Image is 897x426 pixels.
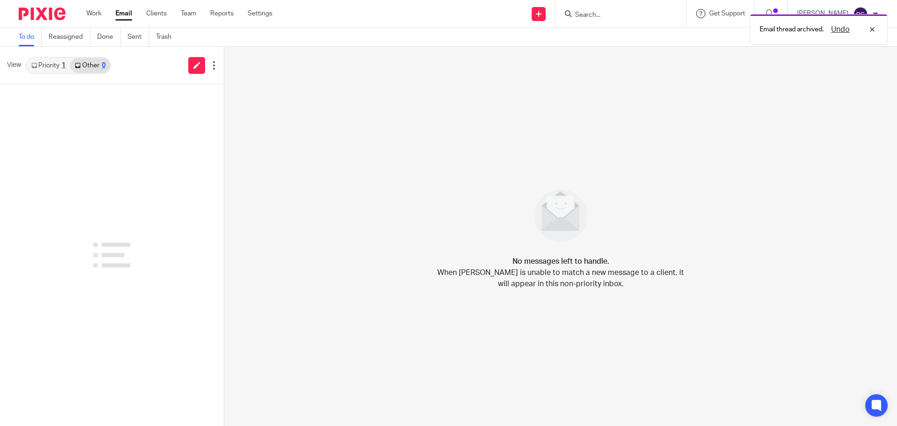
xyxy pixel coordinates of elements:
a: Other0 [70,58,110,73]
button: Undo [828,24,853,35]
a: Team [181,9,196,18]
span: View [7,60,21,70]
img: image [528,183,593,248]
a: Sent [128,28,149,46]
a: To do [19,28,42,46]
a: Trash [156,28,178,46]
img: Pixie [19,7,65,20]
a: Settings [248,9,272,18]
img: svg%3E [853,7,868,22]
div: 1 [62,62,65,69]
a: Work [86,9,101,18]
a: Clients [146,9,167,18]
h4: No messages left to handle. [513,256,609,267]
a: Email [115,9,132,18]
div: 0 [102,62,106,69]
p: When [PERSON_NAME] is unable to match a new message to a client, it will appear in this non-prior... [437,267,684,289]
p: Email thread archived. [760,25,824,34]
a: Done [97,28,121,46]
a: Priority1 [27,58,70,73]
a: Reassigned [49,28,90,46]
a: Reports [210,9,234,18]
